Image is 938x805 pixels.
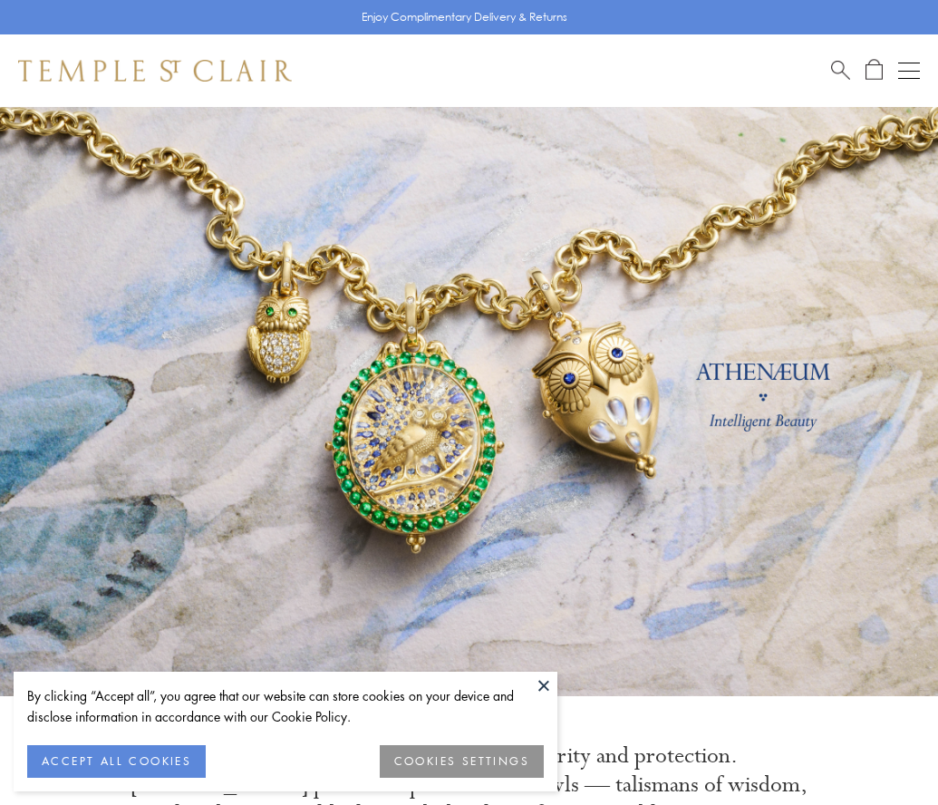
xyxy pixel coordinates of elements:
[831,59,850,82] a: Search
[27,685,544,727] div: By clicking “Accept all”, you agree that our website can store cookies on your device and disclos...
[27,745,206,778] button: ACCEPT ALL COOKIES
[898,60,920,82] button: Open navigation
[18,60,292,82] img: Temple St. Clair
[362,8,567,26] p: Enjoy Complimentary Delivery & Returns
[380,745,544,778] button: COOKIES SETTINGS
[865,59,883,82] a: Open Shopping Bag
